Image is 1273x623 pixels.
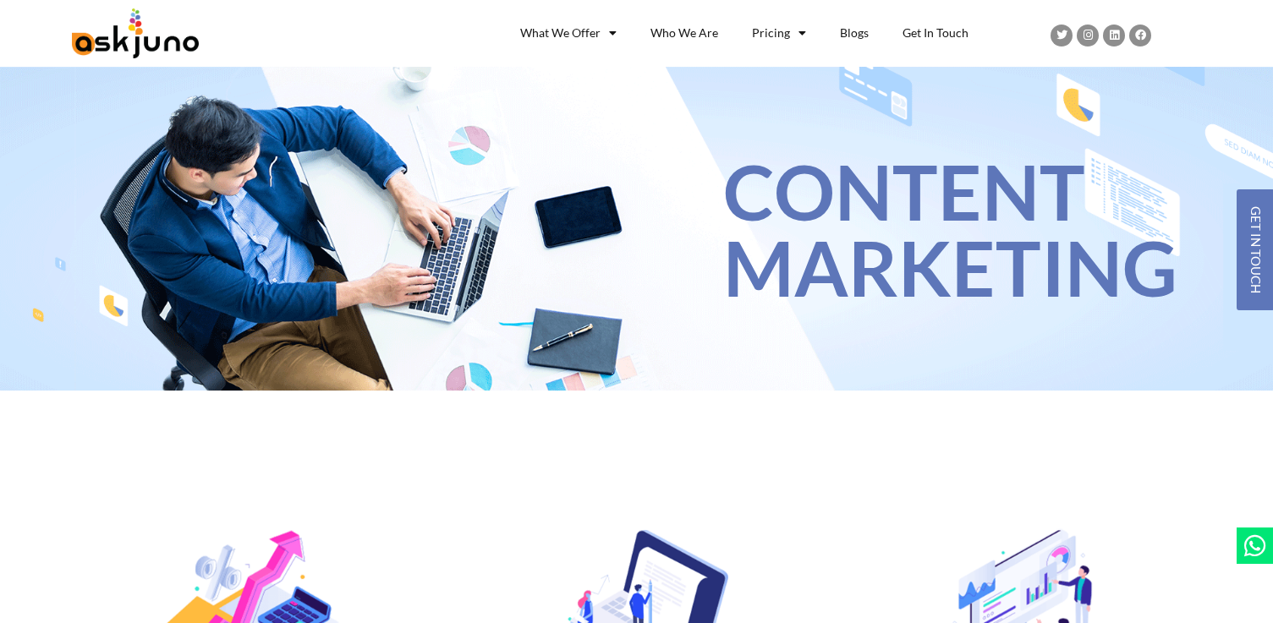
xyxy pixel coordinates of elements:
[823,15,886,52] a: Blogs
[735,15,823,52] a: Pricing
[634,15,735,52] a: Who We Are
[886,15,985,52] a: Get In Touch
[723,153,1220,305] h1: CONTENT MARKETING
[503,15,634,52] a: What We Offer
[1249,206,1262,293] span: GET IN TOUCH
